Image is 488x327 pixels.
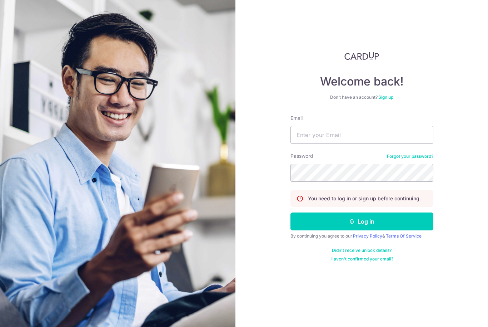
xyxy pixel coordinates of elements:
a: Terms Of Service [386,233,422,239]
input: Enter your Email [290,126,433,144]
img: CardUp Logo [344,52,379,60]
a: Privacy Policy [353,233,382,239]
a: Didn't receive unlock details? [332,248,392,253]
a: Sign up [378,94,393,100]
label: Email [290,114,303,122]
h4: Welcome back! [290,74,433,89]
a: Forgot your password? [387,153,433,159]
p: You need to log in or sign up before continuing. [308,195,421,202]
button: Log in [290,213,433,230]
div: Don’t have an account? [290,94,433,100]
label: Password [290,152,313,160]
div: By continuing you agree to our & [290,233,433,239]
a: Haven't confirmed your email? [330,256,393,262]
